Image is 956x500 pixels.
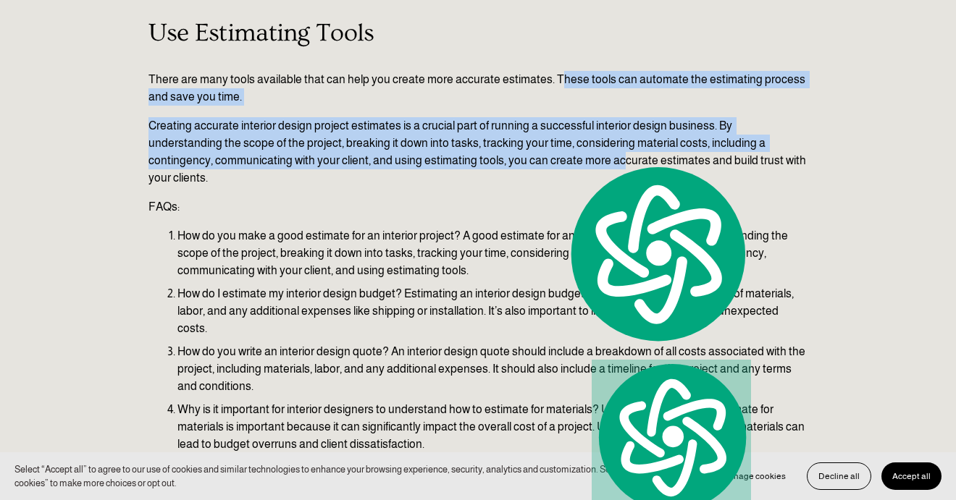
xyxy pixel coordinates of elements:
[148,117,808,187] p: Creating accurate interior design project estimates is a crucial part of running a successful int...
[148,198,808,216] p: FAQs:
[177,227,808,279] p: How do you make a good estimate for an interior project? A good estimate for an interior project ...
[563,162,751,345] img: logo.svg
[818,471,860,481] span: Decline all
[892,471,931,481] span: Accept all
[148,71,808,106] p: There are many tools available that can help you create more accurate estimates. These tools can ...
[148,19,808,48] h3: Use Estimating Tools
[881,462,942,490] button: Accept all
[177,343,808,395] p: How do you write an interior design quote? An interior design quote should include a breakdown of...
[807,462,871,490] button: Decline all
[177,401,808,453] p: Why is it important for interior designers to understand how to estimate for materials? Understan...
[177,285,808,337] p: How do I estimate my interior design budget? Estimating an interior design budget involves consid...
[721,471,786,481] span: Manage cookies
[710,462,797,490] button: Manage cookies
[14,462,696,491] p: Select “Accept all” to agree to our use of cookies and similar technologies to enhance your brows...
